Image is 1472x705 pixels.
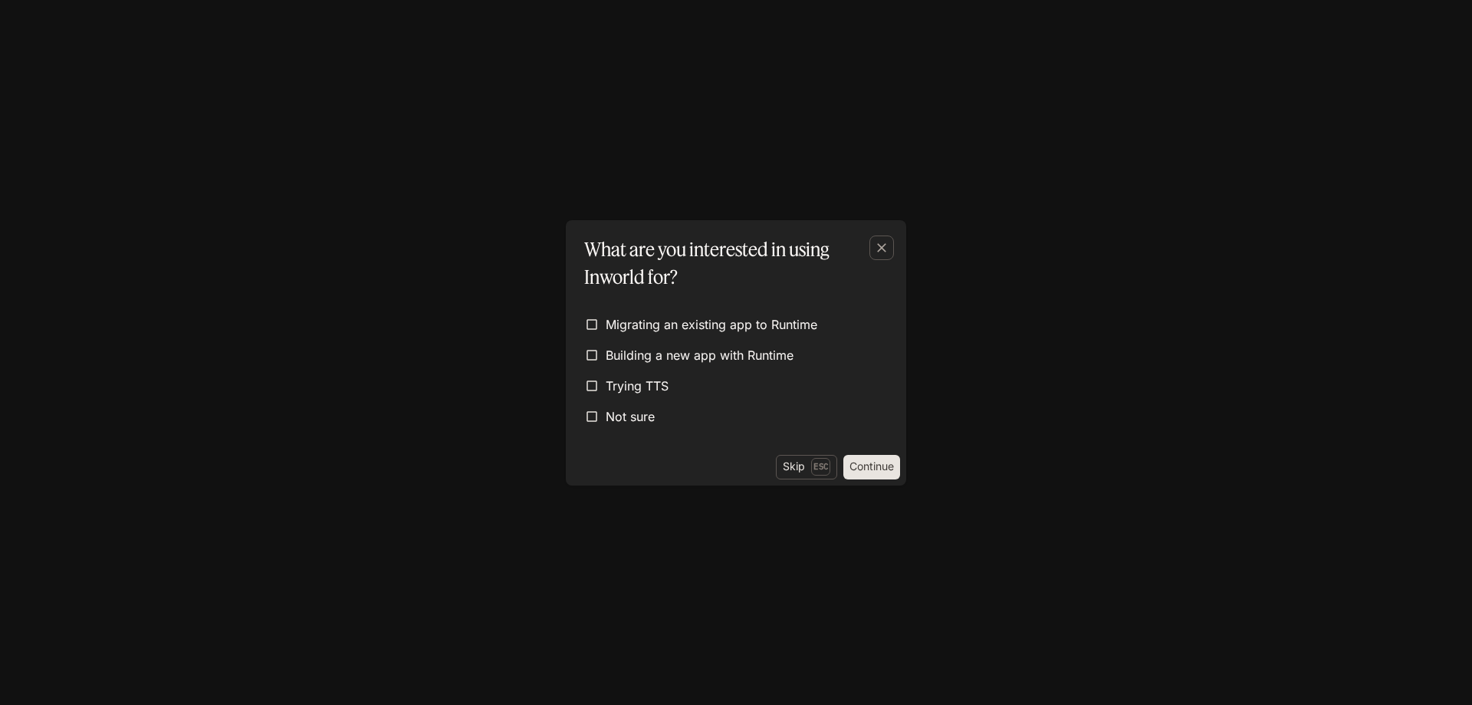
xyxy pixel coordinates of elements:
[811,458,830,475] p: Esc
[584,236,882,291] p: What are you interested in using Inworld for?
[606,346,793,364] span: Building a new app with Runtime
[776,455,837,479] button: SkipEsc
[606,315,817,334] span: Migrating an existing app to Runtime
[843,455,900,479] button: Continue
[606,407,655,426] span: Not sure
[606,377,669,395] span: Trying TTS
